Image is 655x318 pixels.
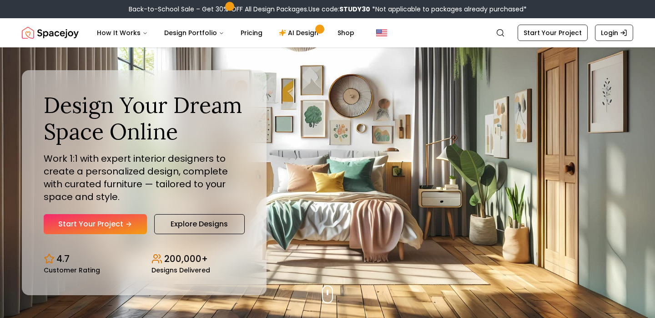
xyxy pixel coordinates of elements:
small: Customer Rating [44,267,100,273]
a: Spacejoy [22,24,79,42]
span: *Not applicable to packages already purchased* [370,5,527,14]
span: Use code: [308,5,370,14]
h1: Design Your Dream Space Online [44,92,245,144]
div: Back-to-School Sale – Get 30% OFF All Design Packages. [129,5,527,14]
img: United States [376,27,387,38]
p: 200,000+ [164,252,208,265]
a: Start Your Project [44,214,147,234]
a: AI Design [272,24,328,42]
p: Work 1:1 with expert interior designers to create a personalized design, complete with curated fu... [44,152,245,203]
button: How It Works [90,24,155,42]
b: STUDY30 [339,5,370,14]
small: Designs Delivered [151,267,210,273]
a: Start Your Project [518,25,588,41]
a: Explore Designs [154,214,245,234]
a: Pricing [233,24,270,42]
img: Spacejoy Logo [22,24,79,42]
div: Design stats [44,245,245,273]
nav: Global [22,18,633,47]
button: Design Portfolio [157,24,232,42]
a: Shop [330,24,362,42]
a: Login [595,25,633,41]
nav: Main [90,24,362,42]
p: 4.7 [56,252,70,265]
